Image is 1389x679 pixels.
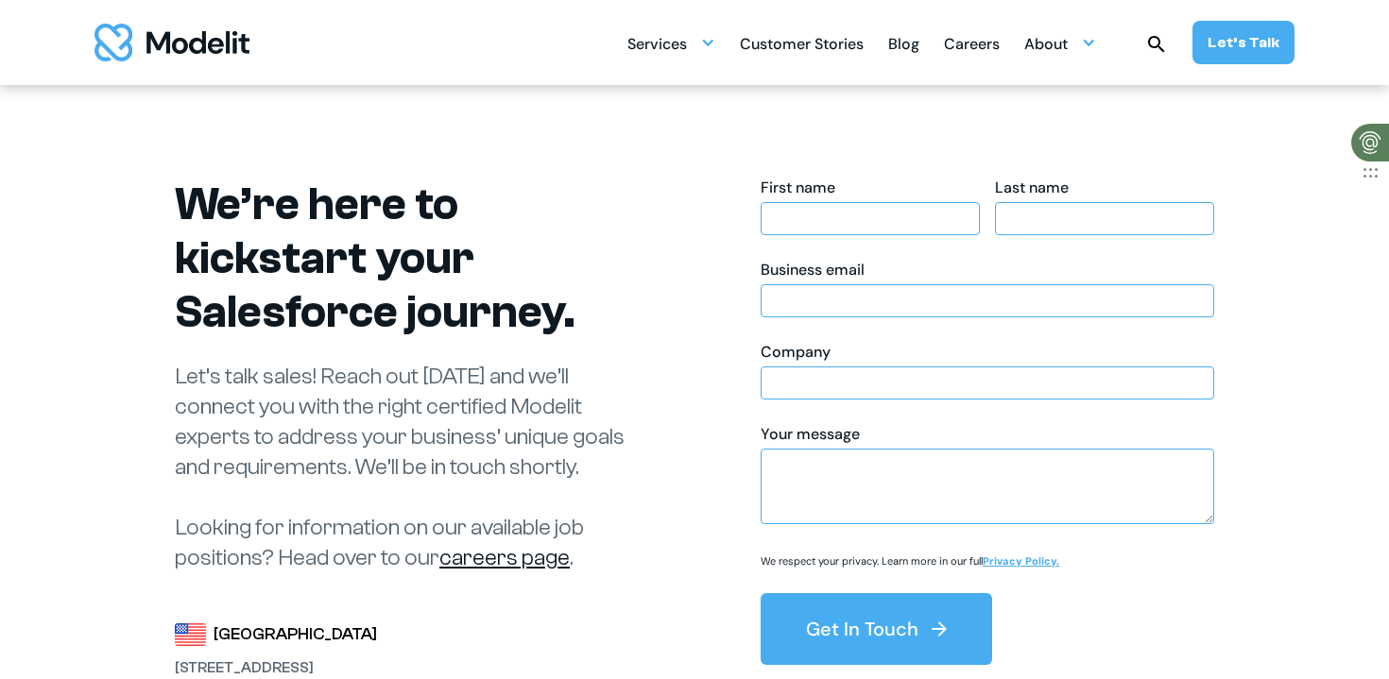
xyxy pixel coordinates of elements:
div: Get In Touch [806,616,918,642]
div: About [1024,25,1096,61]
div: About [1024,27,1068,64]
div: Services [627,25,715,61]
div: First name [761,178,980,198]
div: Business email [761,260,1214,280]
div: Your message [761,424,1214,445]
a: Careers [944,25,1000,61]
div: Customer Stories [740,27,864,64]
button: Get In Touch [761,593,992,665]
a: home [94,24,249,61]
div: Services [627,27,687,64]
div: Last name [995,178,1214,198]
a: Privacy Policy. [983,554,1059,568]
div: Blog [888,27,919,64]
div: Let’s Talk [1208,32,1279,53]
a: Let’s Talk [1192,21,1295,64]
img: modelit logo [94,24,249,61]
div: [GEOGRAPHIC_DATA] [214,621,377,648]
p: Let’s talk sales! Reach out [DATE] and we’ll connect you with the right certified Modelit experts... [175,362,647,573]
p: We respect your privacy. Learn more in our full [761,554,1059,569]
a: Blog [888,25,919,61]
div: Careers [944,27,1000,64]
h1: We’re here to kickstart your Salesforce journey. [175,178,647,339]
a: Customer Stories [740,25,864,61]
div: Company [761,342,1214,363]
a: careers page [439,545,570,570]
img: arrow right [928,618,951,640]
div: [STREET_ADDRESS] [175,656,383,679]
